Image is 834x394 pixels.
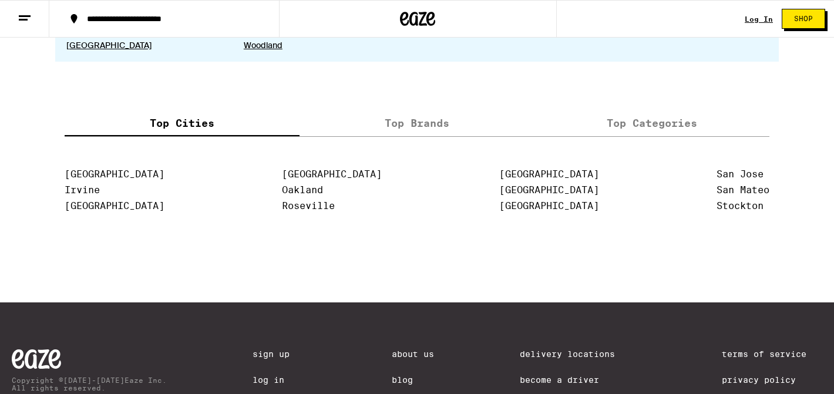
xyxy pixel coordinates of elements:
[66,40,225,50] a: [GEOGRAPHIC_DATA]
[794,15,813,22] span: Shop
[282,169,382,180] a: [GEOGRAPHIC_DATA]
[773,9,834,29] a: Shop
[282,184,323,196] a: Oakland
[745,15,773,23] a: Log In
[499,184,599,196] a: [GEOGRAPHIC_DATA]
[300,111,534,136] label: Top Brands
[499,169,599,180] a: [GEOGRAPHIC_DATA]
[65,169,164,180] a: [GEOGRAPHIC_DATA]
[499,200,599,211] a: [GEOGRAPHIC_DATA]
[65,111,769,137] div: tabs
[520,375,636,385] a: Become a Driver
[12,376,167,392] p: Copyright © [DATE]-[DATE] Eaze Inc. All rights reserved.
[244,40,402,50] a: Woodland
[782,9,825,29] button: Shop
[717,200,764,211] a: Stockton
[520,349,636,359] a: Delivery Locations
[65,184,100,196] a: Irvine
[722,349,822,359] a: Terms of Service
[722,375,822,385] a: Privacy Policy
[717,184,769,196] a: San Mateo
[392,375,434,385] a: Blog
[392,349,434,359] a: About Us
[253,349,305,359] a: Sign Up
[7,8,85,18] span: Hi. Need any help?
[282,200,335,211] a: Roseville
[534,111,769,136] label: Top Categories
[65,111,300,136] label: Top Cities
[253,375,305,385] a: Log In
[65,200,164,211] a: [GEOGRAPHIC_DATA]
[717,169,764,180] a: San Jose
